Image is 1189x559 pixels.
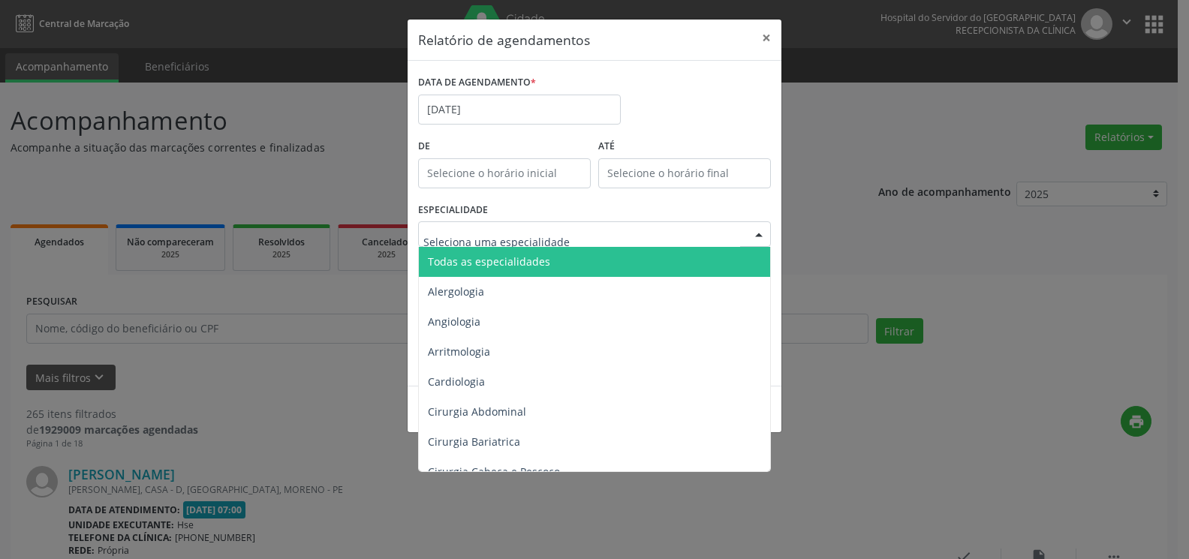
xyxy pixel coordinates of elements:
input: Selecione uma data ou intervalo [418,95,621,125]
span: Cirurgia Bariatrica [428,434,520,449]
span: Todas as especialidades [428,254,550,269]
span: Angiologia [428,314,480,329]
span: Cirurgia Cabeça e Pescoço [428,464,560,479]
input: Selecione o horário inicial [418,158,591,188]
span: Cardiologia [428,374,485,389]
span: Arritmologia [428,344,490,359]
button: Close [751,20,781,56]
h5: Relatório de agendamentos [418,30,590,50]
span: Cirurgia Abdominal [428,404,526,419]
input: Seleciona uma especialidade [423,227,740,257]
label: De [418,135,591,158]
label: ESPECIALIDADE [418,199,488,222]
label: DATA DE AGENDAMENTO [418,71,536,95]
span: Alergologia [428,284,484,299]
input: Selecione o horário final [598,158,771,188]
label: ATÉ [598,135,771,158]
